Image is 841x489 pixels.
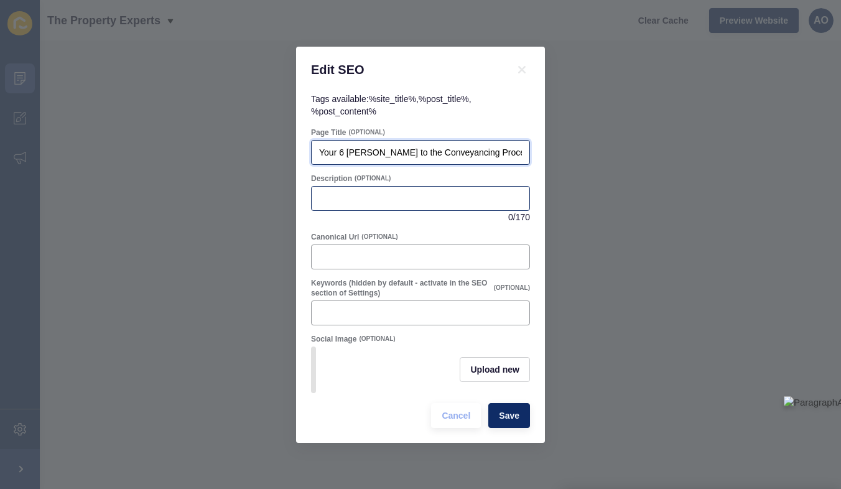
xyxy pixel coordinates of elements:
[442,409,470,422] span: Cancel
[355,174,391,183] span: (OPTIONAL)
[508,211,513,223] span: 0
[494,284,530,292] span: (OPTIONAL)
[311,334,356,344] label: Social Image
[488,403,530,428] button: Save
[311,62,499,78] h1: Edit SEO
[499,409,519,422] span: Save
[359,335,395,343] span: (OPTIONAL)
[311,106,376,116] code: %post_content%
[419,94,469,104] code: %post_title%
[311,174,352,184] label: Description
[311,94,472,116] span: Tags available: , ,
[311,278,491,298] label: Keywords (hidden by default - activate in the SEO section of Settings)
[516,211,530,223] span: 170
[431,403,481,428] button: Cancel
[311,232,359,242] label: Canonical Url
[361,233,397,241] span: (OPTIONAL)
[369,94,416,104] code: %site_title%
[470,363,519,376] span: Upload new
[460,357,530,382] button: Upload new
[348,128,384,137] span: (OPTIONAL)
[513,211,516,223] span: /
[311,128,346,137] label: Page Title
